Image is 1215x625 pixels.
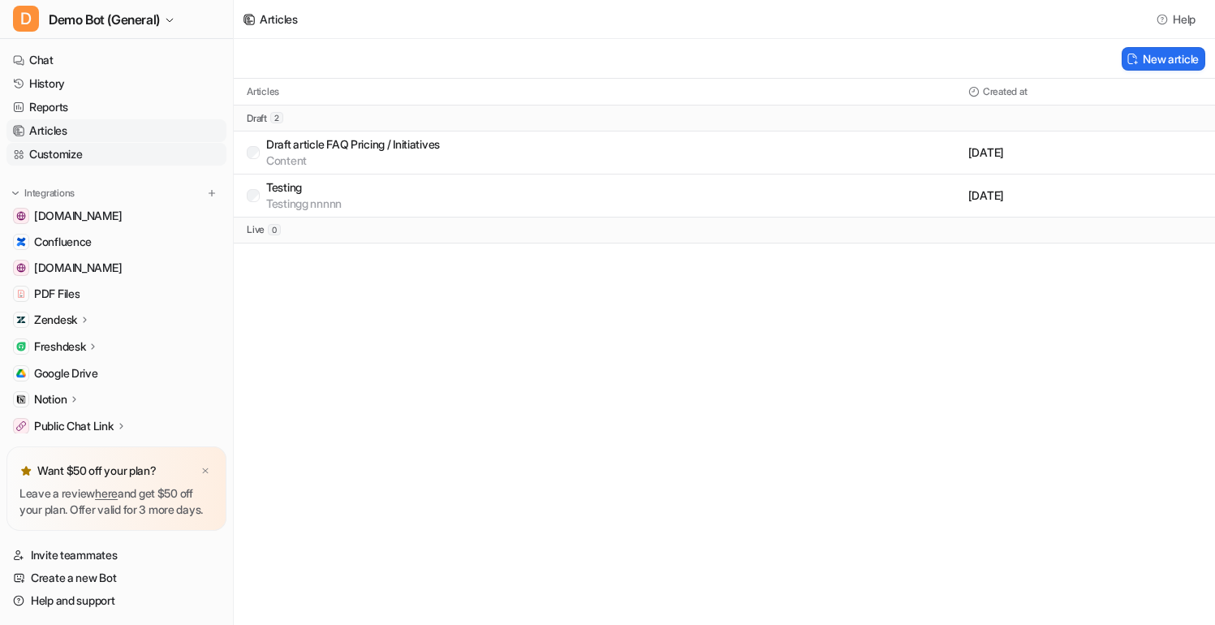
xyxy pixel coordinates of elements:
[34,286,80,302] span: PDF Files
[16,369,26,378] img: Google Drive
[34,312,77,328] p: Zendesk
[270,112,283,123] span: 2
[19,464,32,477] img: star
[6,96,226,119] a: Reports
[247,112,267,125] p: draft
[16,421,26,431] img: Public Chat Link
[6,544,226,567] a: Invite teammates
[1152,7,1202,31] button: Help
[247,85,279,98] p: Articles
[16,289,26,299] img: PDF Files
[16,342,26,351] img: Freshdesk
[266,153,440,169] p: Content
[6,185,80,201] button: Integrations
[37,463,157,479] p: Want $50 off your plan?
[1122,47,1205,71] button: New article
[206,187,218,199] img: menu_add.svg
[16,394,26,404] img: Notion
[6,567,226,589] a: Create a new Bot
[968,187,1202,204] p: [DATE]
[266,179,342,196] p: Testing
[6,362,226,385] a: Google DriveGoogle Drive
[34,208,122,224] span: [DOMAIN_NAME]
[13,6,39,32] span: D
[19,485,213,518] p: Leave a review and get $50 off your plan. Offer valid for 3 more days.
[6,72,226,95] a: History
[6,256,226,279] a: www.airbnb.com[DOMAIN_NAME]
[95,486,118,500] a: here
[6,589,226,612] a: Help and support
[6,49,226,71] a: Chat
[6,205,226,227] a: www.atlassian.com[DOMAIN_NAME]
[34,365,98,381] span: Google Drive
[24,187,75,200] p: Integrations
[983,85,1028,98] p: Created at
[49,8,160,31] span: Demo Bot (General)
[34,260,122,276] span: [DOMAIN_NAME]
[16,237,26,247] img: Confluence
[260,11,298,28] div: Articles
[6,119,226,142] a: Articles
[268,224,281,235] span: 0
[968,144,1202,161] p: [DATE]
[247,223,265,236] p: live
[6,143,226,166] a: Customize
[266,196,342,212] p: Testingg nnnnn
[10,187,21,199] img: expand menu
[16,263,26,273] img: www.airbnb.com
[6,231,226,253] a: ConfluenceConfluence
[6,282,226,305] a: PDF FilesPDF Files
[34,338,85,355] p: Freshdesk
[16,315,26,325] img: Zendesk
[34,391,67,407] p: Notion
[34,418,114,434] p: Public Chat Link
[266,136,440,153] p: Draft article FAQ Pricing / Initiatives
[200,466,210,476] img: x
[16,211,26,221] img: www.atlassian.com
[34,234,92,250] span: Confluence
